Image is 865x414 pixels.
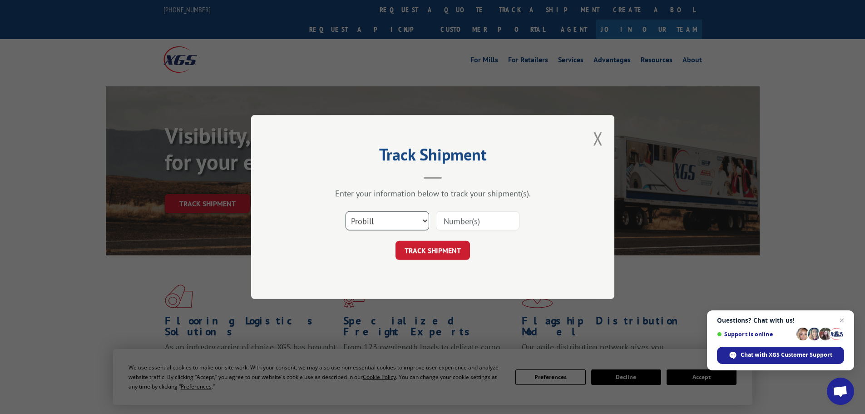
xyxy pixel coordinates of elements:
[297,148,569,165] h2: Track Shipment
[593,126,603,150] button: Close modal
[827,378,854,405] a: Open chat
[741,351,832,359] span: Chat with XGS Customer Support
[395,241,470,260] button: TRACK SHIPMENT
[717,331,793,338] span: Support is online
[717,347,844,364] span: Chat with XGS Customer Support
[436,211,519,230] input: Number(s)
[297,188,569,199] div: Enter your information below to track your shipment(s).
[717,317,844,324] span: Questions? Chat with us!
